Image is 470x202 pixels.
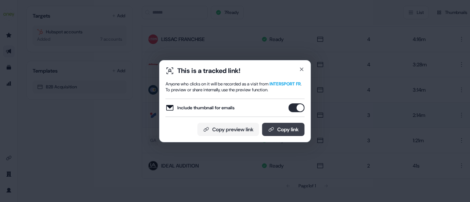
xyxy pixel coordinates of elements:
button: Copy preview link [198,123,259,136]
div: Anyone who clicks on it will be recorded as a visit from . To preview or share internally, use th... [166,81,305,93]
div: This is a tracked link! [177,66,241,75]
span: INTERSPORT FR [270,81,301,87]
button: Copy link [262,123,305,136]
label: Include thumbnail for emails [166,103,235,112]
